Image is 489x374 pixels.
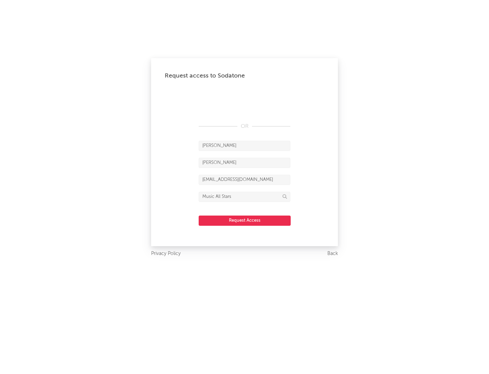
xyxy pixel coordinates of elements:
input: First Name [199,141,290,151]
div: OR [199,122,290,131]
input: Last Name [199,158,290,168]
input: Division [199,192,290,202]
a: Back [327,250,338,258]
button: Request Access [199,216,291,226]
div: Request access to Sodatone [165,72,324,80]
input: Email [199,175,290,185]
a: Privacy Policy [151,250,181,258]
